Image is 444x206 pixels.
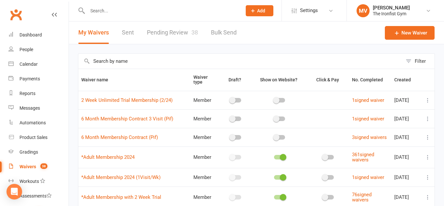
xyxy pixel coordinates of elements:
[300,3,318,18] span: Settings
[391,168,421,186] td: [DATE]
[357,4,370,17] div: MV
[8,174,69,189] a: Workouts
[81,116,173,122] a: 6 Month Membership Contract 3 Visit (Pif)
[391,109,421,128] td: [DATE]
[391,91,421,109] td: [DATE]
[81,154,135,160] a: *Adult Membership 2024
[246,5,273,16] button: Add
[373,11,410,17] div: The Ironfist Gym
[20,149,38,155] div: Gradings
[190,128,220,146] td: Member
[190,91,220,109] td: Member
[223,76,248,84] button: Draft?
[352,97,384,103] a: 1signed waiver
[81,76,115,84] button: Waiver name
[20,47,33,52] div: People
[415,57,426,65] div: Filter
[391,146,421,168] td: [DATE]
[190,146,220,168] td: Member
[8,101,69,116] a: Messages
[78,21,109,44] button: My Waivers
[81,174,161,180] a: *Adult Membership 2024 (1Visit/Wk)
[40,163,47,169] span: 38
[394,77,418,82] span: Created
[20,164,36,169] div: Waivers
[352,192,372,203] a: 76signed waivers
[8,57,69,72] a: Calendar
[8,189,69,203] a: Assessments
[8,159,69,174] a: Waivers 38
[78,54,402,69] input: Search by name
[20,135,47,140] div: Product Sales
[81,77,115,82] span: Waiver name
[373,5,410,11] div: [PERSON_NAME]
[352,174,384,180] a: 1signed waiver
[385,26,435,40] a: New Waiver
[310,76,346,84] button: Click & Pay
[147,21,198,44] a: Pending Review38
[122,21,134,44] a: Sent
[352,116,384,122] a: 1signed waiver
[352,152,374,163] a: 361signed waivers
[8,130,69,145] a: Product Sales
[20,32,42,37] div: Dashboard
[20,76,40,81] div: Payments
[391,128,421,146] td: [DATE]
[190,168,220,186] td: Member
[211,21,237,44] a: Bulk Send
[8,28,69,42] a: Dashboard
[190,69,220,91] th: Waiver type
[8,7,24,23] a: Clubworx
[352,134,387,140] a: 3signed waivers
[349,69,391,91] th: No. Completed
[85,6,237,15] input: Search...
[81,194,161,200] a: *Adult Membership with 2 Week Trial
[394,76,418,84] button: Created
[260,77,297,82] span: Show on Website?
[229,77,241,82] span: Draft?
[191,29,198,36] span: 38
[20,120,46,125] div: Automations
[8,145,69,159] a: Gradings
[316,77,339,82] span: Click & Pay
[20,91,35,96] div: Reports
[254,76,305,84] button: Show on Website?
[81,134,158,140] a: 6 Month Membership Contract (Pif)
[8,42,69,57] a: People
[190,109,220,128] td: Member
[402,54,435,69] button: Filter
[81,97,173,103] a: 2 Week Unlimited Trial Membership (2/24)
[257,8,265,13] span: Add
[7,184,22,199] div: Open Intercom Messenger
[20,105,40,111] div: Messages
[8,86,69,101] a: Reports
[8,116,69,130] a: Automations
[8,72,69,86] a: Payments
[20,193,52,199] div: Assessments
[20,62,38,67] div: Calendar
[20,179,39,184] div: Workouts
